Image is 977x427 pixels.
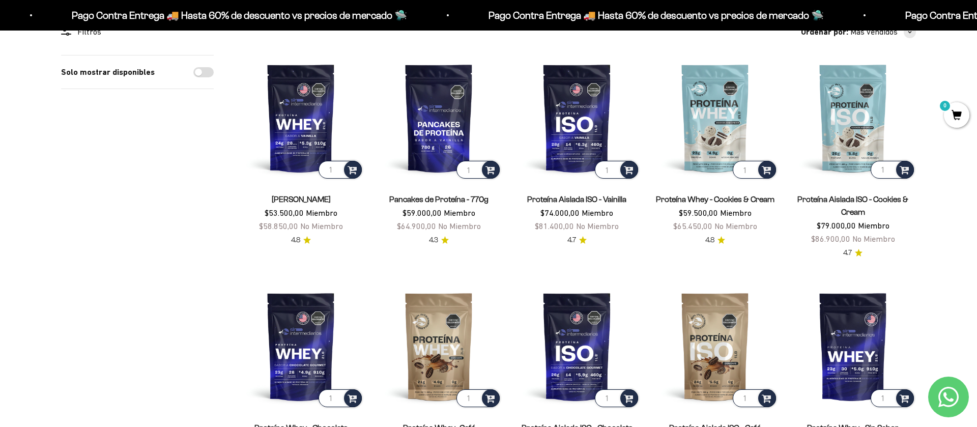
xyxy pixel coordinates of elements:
p: Pago Contra Entrega 🚚 Hasta 60% de descuento vs precios de mercado 🛸 [487,7,822,23]
a: 0 [944,110,969,122]
a: 4.84.8 de 5.0 estrellas [705,235,725,246]
a: Proteína Whey - Cookies & Cream [656,195,774,204]
span: $58.850,00 [259,221,298,231]
p: Pago Contra Entrega 🚚 Hasta 60% de descuento vs precios de mercado 🛸 [70,7,406,23]
a: 4.84.8 de 5.0 estrellas [291,235,311,246]
a: 4.34.3 de 5.0 estrellas [429,235,449,246]
span: $59.500,00 [679,208,718,217]
a: Proteína Aislada ISO - Cookies & Cream [797,195,908,216]
span: Miembro [720,208,752,217]
span: No Miembro [300,221,343,231]
span: $64.900,00 [397,221,436,231]
span: No Miembro [714,221,757,231]
span: Más vendidos [850,25,898,39]
span: Miembro [444,208,475,217]
span: $79.000,00 [817,221,856,230]
span: Miembro [306,208,337,217]
span: 4.7 [843,247,852,259]
span: $59.000,00 [403,208,442,217]
span: $53.500,00 [265,208,304,217]
span: 4.3 [429,235,438,246]
span: $74.000,00 [540,208,580,217]
span: Miembro [582,208,613,217]
a: Proteína Aislada ISO - Vainilla [527,195,626,204]
a: 4.74.7 de 5.0 estrellas [567,235,587,246]
span: $86.900,00 [811,234,850,243]
div: Filtros [61,25,214,39]
a: [PERSON_NAME] [272,195,331,204]
span: 4.8 [705,235,714,246]
a: 4.74.7 de 5.0 estrellas [843,247,863,259]
label: Solo mostrar disponibles [61,66,155,79]
span: No Miembro [852,234,895,243]
span: 4.8 [291,235,300,246]
span: No Miembro [438,221,481,231]
span: 4.7 [567,235,576,246]
span: $81.400,00 [535,221,574,231]
span: Ordenar por: [801,25,848,39]
mark: 0 [939,100,951,112]
span: Miembro [858,221,889,230]
span: No Miembro [576,221,619,231]
span: $65.450,00 [673,221,712,231]
a: Pancakes de Proteína - 770g [389,195,489,204]
button: Más vendidos [850,25,916,39]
